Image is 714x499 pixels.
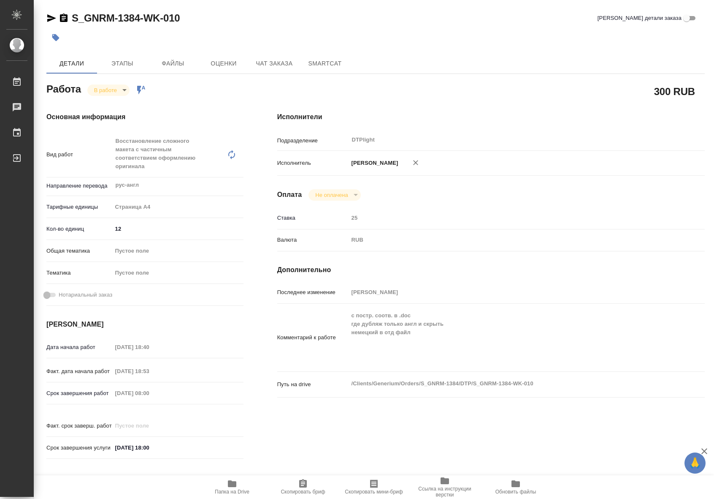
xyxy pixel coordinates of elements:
button: Ссылка на инструкции верстки [409,475,480,499]
span: Нотариальный заказ [59,291,112,299]
button: Не оплачена [313,191,350,199]
h4: Оплата [277,190,302,200]
button: Удалить исполнителя [406,153,425,172]
p: [PERSON_NAME] [349,159,398,167]
span: 🙏 [688,454,702,472]
input: Пустое поле [112,387,186,399]
p: Факт. дата начала работ [46,367,112,376]
div: Пустое поле [112,244,243,258]
h4: Дополнительно [277,265,705,275]
p: Вид работ [46,150,112,159]
input: Пустое поле [349,286,669,298]
p: Тарифные единицы [46,203,112,211]
p: Дата начала работ [46,343,112,352]
h4: Исполнители [277,112,705,122]
button: Папка на Drive [197,475,268,499]
button: Скопировать ссылку для ЯМессенджера [46,13,57,23]
button: 🙏 [684,453,706,474]
h2: Работа [46,81,81,96]
textarea: с постр. соотв. в .doc где дубляж только англ и скрыть немецкий в отд файл [349,308,669,365]
input: Пустое поле [112,420,186,432]
span: Оценки [203,58,244,69]
p: Срок завершения работ [46,389,112,398]
span: Обновить файлы [495,489,536,495]
input: Пустое поле [112,341,186,353]
span: SmartCat [305,58,345,69]
div: Пустое поле [115,269,233,277]
p: Путь на drive [277,380,349,389]
span: Чат заказа [254,58,295,69]
span: Детали [51,58,92,69]
span: Ссылка на инструкции верстки [414,486,475,498]
span: Этапы [102,58,143,69]
p: Комментарий к работе [277,333,349,342]
p: Факт. срок заверш. работ [46,422,112,430]
button: Скопировать мини-бриф [338,475,409,499]
p: Кол-во единиц [46,225,112,233]
p: Тематика [46,269,112,277]
p: Срок завершения услуги [46,444,112,452]
input: Пустое поле [349,212,669,224]
div: Страница А4 [112,200,243,214]
div: Пустое поле [112,266,243,280]
button: Скопировать ссылку [59,13,69,23]
h2: 300 RUB [654,84,695,98]
p: Общая тематика [46,247,112,255]
input: ✎ Введи что-нибудь [112,223,243,235]
button: В работе [92,87,119,94]
p: Валюта [277,236,349,244]
p: Подразделение [277,136,349,145]
div: Пустое поле [115,247,233,255]
div: RUB [349,233,669,247]
button: Обновить файлы [480,475,551,499]
span: Скопировать мини-бриф [345,489,403,495]
span: Скопировать бриф [281,489,325,495]
div: В работе [308,189,360,201]
p: Ставка [277,214,349,222]
a: S_GNRM-1384-WK-010 [72,12,180,24]
p: Исполнитель [277,159,349,167]
textarea: /Clients/Generium/Orders/S_GNRM-1384/DTP/S_GNRM-1384-WK-010 [349,376,669,391]
p: Направление перевода [46,182,112,190]
p: Последнее изменение [277,288,349,297]
button: Добавить тэг [46,28,65,47]
span: Папка на Drive [215,489,249,495]
span: [PERSON_NAME] детали заказа [598,14,682,22]
div: В работе [87,85,130,96]
button: Скопировать бриф [268,475,338,499]
h4: [PERSON_NAME] [46,319,243,330]
input: Пустое поле [112,365,186,377]
input: ✎ Введи что-нибудь [112,442,186,454]
span: Файлы [153,58,193,69]
h4: Основная информация [46,112,243,122]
